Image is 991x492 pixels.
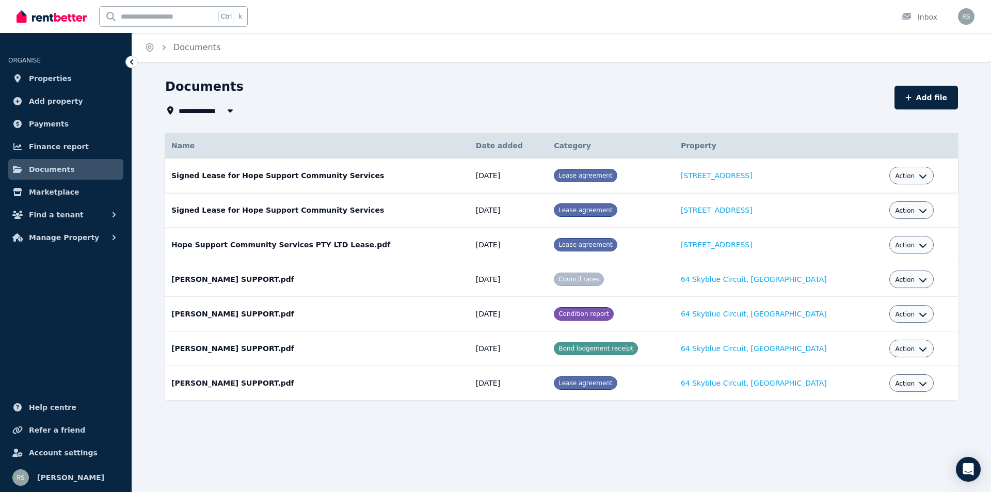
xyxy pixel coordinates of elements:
[8,182,123,202] a: Marketplace
[896,345,915,353] span: Action
[165,228,470,262] td: Hope Support Community Services PTY LTD Lease.pdf
[132,33,233,62] nav: Breadcrumb
[470,297,548,331] td: [DATE]
[675,133,883,158] th: Property
[956,457,981,482] div: Open Intercom Messenger
[681,241,753,249] a: [STREET_ADDRESS]
[29,401,76,414] span: Help centre
[8,136,123,157] a: Finance report
[29,140,89,153] span: Finance report
[8,57,41,64] span: ORGANISE
[29,118,69,130] span: Payments
[558,276,599,283] span: Council rates
[681,275,827,283] a: 64 Skyblue Circuit, [GEOGRAPHIC_DATA]
[896,172,928,180] button: Action
[958,8,974,25] img: Rod Smith
[470,158,548,193] td: [DATE]
[896,241,928,249] button: Action
[8,159,123,180] a: Documents
[896,207,928,215] button: Action
[470,193,548,228] td: [DATE]
[681,344,827,353] a: 64 Skyblue Circuit, [GEOGRAPHIC_DATA]
[17,9,87,24] img: RentBetter
[165,297,470,331] td: [PERSON_NAME] SUPPORT.pdf
[896,310,928,319] button: Action
[558,310,609,318] span: Condition report
[470,331,548,366] td: [DATE]
[8,114,123,134] a: Payments
[29,424,85,436] span: Refer a friend
[558,207,612,214] span: Lease agreement
[8,91,123,112] a: Add property
[558,379,612,387] span: Lease agreement
[165,366,470,401] td: [PERSON_NAME] SUPPORT.pdf
[165,78,244,95] h1: Documents
[681,379,827,387] a: 64 Skyblue Circuit, [GEOGRAPHIC_DATA]
[896,207,915,215] span: Action
[470,366,548,401] td: [DATE]
[470,262,548,297] td: [DATE]
[896,276,915,284] span: Action
[8,420,123,440] a: Refer a friend
[12,469,29,486] img: Rod Smith
[896,310,915,319] span: Action
[896,241,915,249] span: Action
[470,228,548,262] td: [DATE]
[37,471,104,484] span: [PERSON_NAME]
[29,72,72,85] span: Properties
[558,241,612,248] span: Lease agreement
[218,10,234,23] span: Ctrl
[896,172,915,180] span: Action
[548,133,675,158] th: Category
[896,379,915,388] span: Action
[165,262,470,297] td: [PERSON_NAME] SUPPORT.pdf
[8,204,123,225] button: Find a tenant
[8,397,123,418] a: Help centre
[29,447,98,459] span: Account settings
[238,12,242,21] span: k
[8,227,123,248] button: Manage Property
[165,158,470,193] td: Signed Lease for Hope Support Community Services
[165,331,470,366] td: [PERSON_NAME] SUPPORT.pdf
[29,209,84,221] span: Find a tenant
[558,345,633,352] span: Bond lodgement receipt
[29,163,75,176] span: Documents
[8,442,123,463] a: Account settings
[8,68,123,89] a: Properties
[896,379,928,388] button: Action
[171,141,195,150] span: Name
[29,231,99,244] span: Manage Property
[558,172,612,179] span: Lease agreement
[681,171,753,180] a: [STREET_ADDRESS]
[896,276,928,284] button: Action
[901,12,937,22] div: Inbox
[29,186,79,198] span: Marketplace
[681,206,753,214] a: [STREET_ADDRESS]
[165,193,470,228] td: Signed Lease for Hope Support Community Services
[470,133,548,158] th: Date added
[173,42,220,52] a: Documents
[896,345,928,353] button: Action
[894,86,958,109] button: Add file
[681,310,827,318] a: 64 Skyblue Circuit, [GEOGRAPHIC_DATA]
[29,95,83,107] span: Add property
